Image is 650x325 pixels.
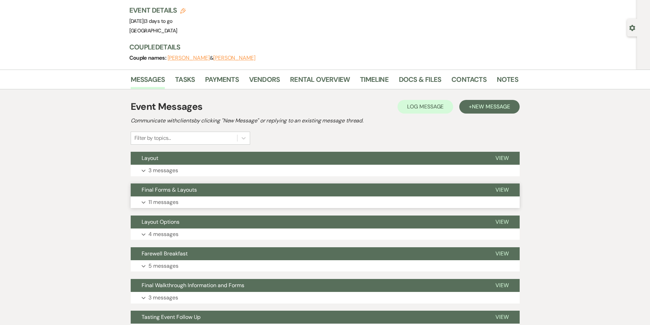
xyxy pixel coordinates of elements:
button: View [485,216,520,228]
button: 3 messages [131,165,520,176]
span: Farewell Breakfast [142,250,188,257]
button: 3 messages [131,292,520,304]
span: | [144,18,173,25]
h3: Couple Details [129,42,511,52]
a: Docs & Files [399,74,441,89]
span: Final Forms & Layouts [142,186,197,193]
button: Open lead details [629,24,635,31]
button: View [485,152,520,165]
span: View [495,186,509,193]
button: [PERSON_NAME] [213,55,256,61]
span: Log Message [407,103,444,110]
h2: Communicate with clients by clicking "New Message" or replying to an existing message thread. [131,117,520,125]
button: Layout [131,152,485,165]
span: View [495,313,509,321]
button: Farewell Breakfast [131,247,485,260]
p: 3 messages [148,166,178,175]
button: 5 messages [131,260,520,272]
span: View [495,154,509,162]
button: View [485,279,520,292]
a: Tasks [175,74,195,89]
button: View [485,247,520,260]
h3: Event Details [129,5,186,15]
button: View [485,311,520,324]
div: Filter by topics... [134,134,171,142]
p: 5 messages [148,262,178,270]
a: Notes [497,74,518,89]
span: New Message [472,103,510,110]
span: & [168,55,256,61]
a: Vendors [249,74,280,89]
span: Layout [142,154,158,162]
button: Tasting Event Follow Up [131,311,485,324]
button: View [485,183,520,196]
a: Contacts [451,74,487,89]
span: Tasting Event Follow Up [142,313,201,321]
p: 3 messages [148,293,178,302]
span: Couple names: [129,54,168,61]
p: 4 messages [148,230,178,239]
button: Final Forms & Layouts [131,183,485,196]
button: 4 messages [131,228,520,240]
button: [PERSON_NAME] [168,55,210,61]
span: Layout Options [142,218,179,225]
span: [GEOGRAPHIC_DATA] [129,27,177,34]
button: 11 messages [131,196,520,208]
span: Final Walkthrough Information and Forms [142,282,244,289]
a: Payments [205,74,239,89]
button: Final Walkthrough Information and Forms [131,279,485,292]
button: Log Message [398,100,453,114]
button: +New Message [459,100,519,114]
a: Messages [131,74,165,89]
span: 3 days to go [145,18,172,25]
span: View [495,250,509,257]
a: Timeline [360,74,389,89]
span: [DATE] [129,18,173,25]
h1: Event Messages [131,100,203,114]
span: View [495,218,509,225]
p: 11 messages [148,198,178,207]
span: View [495,282,509,289]
a: Rental Overview [290,74,350,89]
button: Layout Options [131,216,485,228]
